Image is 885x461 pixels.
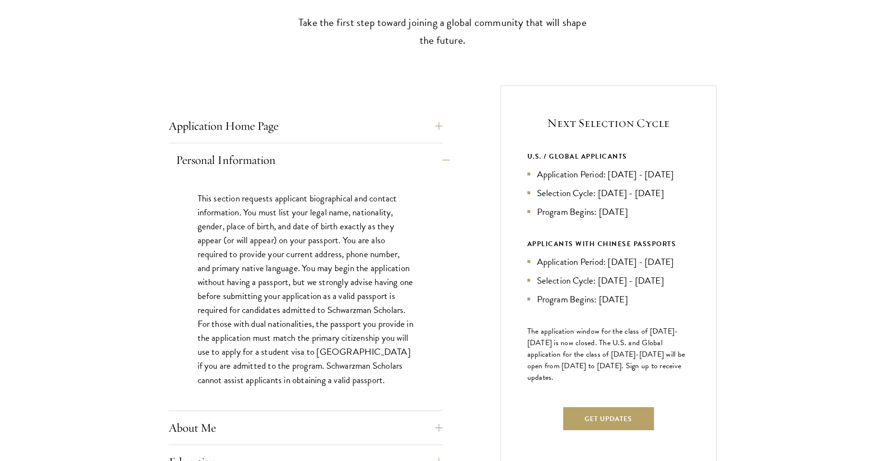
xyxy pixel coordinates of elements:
[198,191,414,387] p: This section requests applicant biographical and contact information. You must list your legal na...
[527,205,690,219] li: Program Begins: [DATE]
[169,114,443,137] button: Application Home Page
[527,238,690,250] div: APPLICANTS WITH CHINESE PASSPORTS
[527,186,690,200] li: Selection Cycle: [DATE] - [DATE]
[527,115,690,131] h5: Next Selection Cycle
[527,292,690,306] li: Program Begins: [DATE]
[176,149,450,172] button: Personal Information
[527,255,690,269] li: Application Period: [DATE] - [DATE]
[527,325,686,383] span: The application window for the class of [DATE]-[DATE] is now closed. The U.S. and Global applicat...
[527,274,690,287] li: Selection Cycle: [DATE] - [DATE]
[294,14,592,50] p: Take the first step toward joining a global community that will shape the future.
[563,407,654,430] button: Get Updates
[527,167,690,181] li: Application Period: [DATE] - [DATE]
[169,416,443,439] button: About Me
[527,150,690,162] div: U.S. / GLOBAL APPLICANTS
